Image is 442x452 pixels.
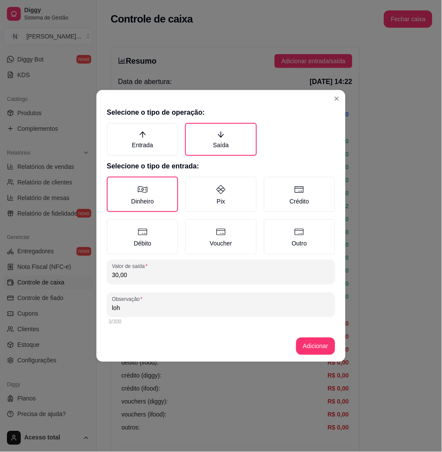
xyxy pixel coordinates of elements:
label: Observação [112,296,145,303]
span: arrow-down [217,131,225,139]
label: Outro [264,219,335,255]
button: Adicionar [296,338,335,355]
label: Débito [107,219,178,255]
label: Crédito [264,177,335,212]
label: Pix [185,177,256,212]
h2: Selecione o tipo de entrada: [107,161,335,171]
label: Entrada [107,123,178,156]
div: 3/300 [109,319,333,326]
button: Close [330,92,344,106]
input: Observação [112,304,330,313]
h2: Selecione o tipo de operação: [107,107,335,118]
label: Valor de saída [112,263,151,270]
label: Voucher [185,219,256,255]
input: Valor de saída [112,271,330,280]
label: Saída [185,123,256,156]
span: arrow-up [139,131,147,139]
label: Dinheiro [107,177,178,212]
